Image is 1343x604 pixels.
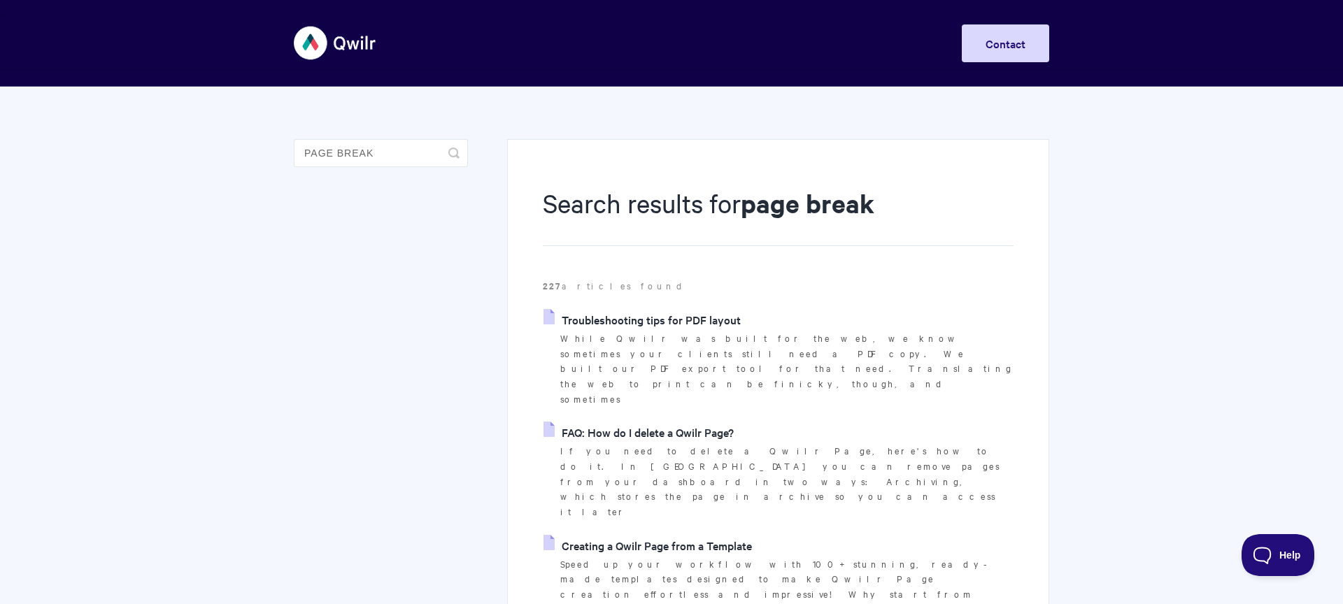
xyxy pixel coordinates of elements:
[543,422,734,443] a: FAQ: How do I delete a Qwilr Page?
[294,139,468,167] input: Search
[543,309,741,330] a: Troubleshooting tips for PDF layout
[543,185,1014,246] h1: Search results for
[962,24,1049,62] a: Contact
[1242,534,1315,576] iframe: Toggle Customer Support
[741,186,874,220] strong: page break
[560,443,1014,519] p: If you need to delete a Qwilr Page, here's how to do it. In [GEOGRAPHIC_DATA] you can remove page...
[560,331,1014,407] p: While Qwilr was built for the web, we know sometimes your clients still need a PDF copy. We built...
[294,17,377,69] img: Qwilr Help Center
[543,278,1014,294] p: articles found
[543,279,562,292] strong: 227
[543,535,752,556] a: Creating a Qwilr Page from a Template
